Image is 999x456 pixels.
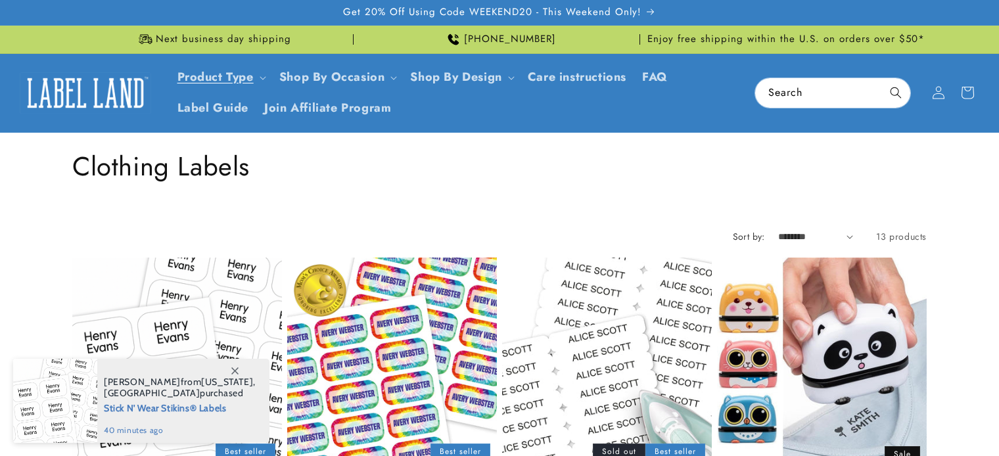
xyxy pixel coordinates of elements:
[104,376,181,388] span: [PERSON_NAME]
[402,62,519,93] summary: Shop By Design
[256,93,399,124] a: Join Affiliate Program
[104,424,256,436] span: 40 minutes ago
[177,101,249,116] span: Label Guide
[520,62,634,93] a: Care instructions
[881,78,910,107] button: Search
[104,376,256,399] span: from , purchased
[410,68,501,85] a: Shop By Design
[72,149,927,183] h1: Clothing Labels
[72,26,354,53] div: Announcement
[170,93,257,124] a: Label Guide
[201,376,253,388] span: [US_STATE]
[645,26,927,53] div: Announcement
[528,70,626,85] span: Care instructions
[264,101,391,116] span: Join Affiliate Program
[104,399,256,415] span: Stick N' Wear Stikins® Labels
[271,62,403,93] summary: Shop By Occasion
[104,387,200,399] span: [GEOGRAPHIC_DATA]
[343,6,641,19] span: Get 20% Off Using Code WEEKEND20 - This Weekend Only!
[464,33,556,46] span: [PHONE_NUMBER]
[177,68,254,85] a: Product Type
[170,62,271,93] summary: Product Type
[642,70,668,85] span: FAQ
[634,62,676,93] a: FAQ
[647,33,925,46] span: Enjoy free shipping within the U.S. on orders over $50*
[733,230,765,243] label: Sort by:
[359,26,640,53] div: Announcement
[15,68,156,118] a: Label Land
[20,72,151,113] img: Label Land
[876,230,927,243] span: 13 products
[279,70,385,85] span: Shop By Occasion
[156,33,291,46] span: Next business day shipping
